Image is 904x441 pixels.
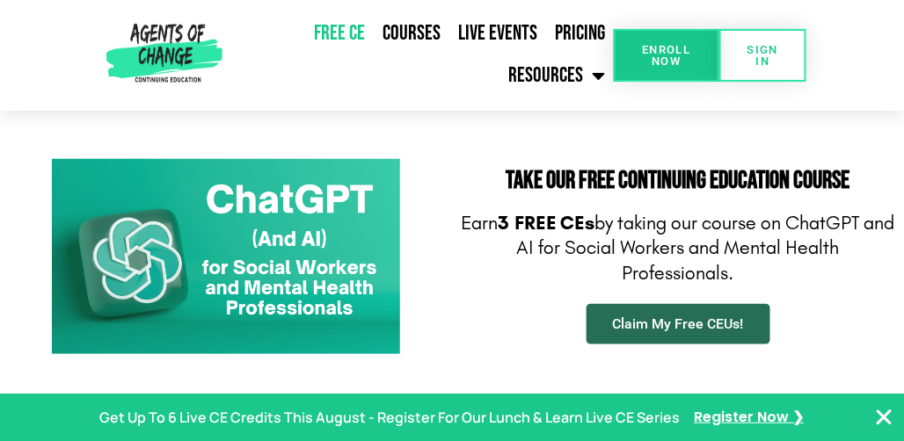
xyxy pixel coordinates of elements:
a: Courses [374,13,449,54]
span: SIGN IN [747,44,779,67]
p: Earn by taking our course on ChatGPT and AI for Social Workers and Mental Health Professionals. [461,211,895,286]
a: Resources [499,54,614,98]
a: Free CE [305,13,374,54]
button: Close Banner [874,407,895,428]
span: Enroll Now [642,44,691,67]
a: SIGN IN [719,29,807,82]
nav: Menu [228,13,614,98]
b: 3 FREE CEs [499,212,595,235]
a: Enroll Now [614,29,719,82]
p: Get Up To 6 Live CE Credits This August - Register For Our Lunch & Learn Live CE Series [100,405,681,430]
a: Register Now ❯ [695,405,805,430]
h2: Take Our FREE Continuing Education Course [461,169,895,193]
span: Claim My Free CEUs! [613,317,744,331]
a: Claim My Free CEUs! [587,304,770,344]
a: Pricing [546,13,614,54]
a: Live Events [449,13,546,54]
